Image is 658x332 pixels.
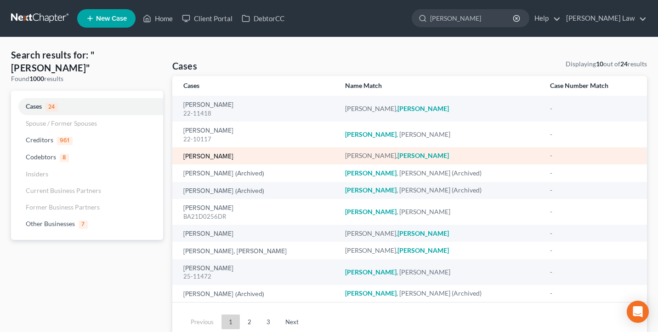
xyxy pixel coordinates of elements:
[11,149,163,166] a: Codebtors8
[11,166,163,182] a: Insiders
[345,268,397,276] em: [PERSON_NAME]
[550,246,636,255] div: -
[550,186,636,195] div: -
[345,246,536,255] div: [PERSON_NAME],
[345,130,536,139] div: , [PERSON_NAME]
[183,128,233,134] a: [PERSON_NAME]
[183,102,233,108] a: [PERSON_NAME]
[562,10,647,27] a: [PERSON_NAME] Law
[566,59,647,69] div: Displaying out of results
[345,268,536,277] div: , [PERSON_NAME]
[26,102,42,110] span: Cases
[172,76,338,96] th: Cases
[550,268,636,277] div: -
[550,169,636,178] div: -
[11,48,163,74] h4: Search results for: "[PERSON_NAME]"
[26,186,101,194] span: Current Business Partners
[183,205,233,211] a: [PERSON_NAME]
[221,315,240,329] a: 1
[627,301,649,323] div: Open Intercom Messenger
[183,231,233,237] a: [PERSON_NAME]
[550,289,636,298] div: -
[11,199,163,216] a: Former Business Partners
[29,75,44,82] strong: 1000
[11,216,163,233] a: Other Businesses7
[183,248,287,255] a: [PERSON_NAME], [PERSON_NAME]
[530,10,561,27] a: Help
[397,246,449,254] em: [PERSON_NAME]
[183,153,233,160] a: [PERSON_NAME]
[11,132,163,149] a: Creditors961
[26,136,53,144] span: Creditors
[345,186,536,195] div: , [PERSON_NAME] (Archived)
[345,289,536,298] div: , [PERSON_NAME] (Archived)
[550,151,636,160] div: -
[550,104,636,113] div: -
[177,10,237,27] a: Client Portal
[183,170,264,177] a: [PERSON_NAME] (Archived)
[183,212,330,221] div: BA21D0256DR
[26,203,100,211] span: Former Business Partners
[96,15,127,22] span: New Case
[60,154,69,162] span: 8
[338,76,543,96] th: Name Match
[183,109,330,118] div: 22-11418
[278,315,306,329] a: Next
[240,315,259,329] a: 2
[172,59,197,72] h4: Cases
[550,130,636,139] div: -
[345,104,536,113] div: [PERSON_NAME],
[183,135,330,144] div: 22-10117
[26,220,75,227] span: Other Businesses
[345,186,397,194] em: [PERSON_NAME]
[183,265,233,272] a: [PERSON_NAME]
[397,151,449,159] em: [PERSON_NAME]
[397,229,449,237] em: [PERSON_NAME]
[345,208,397,216] em: [PERSON_NAME]
[543,76,647,96] th: Case Number Match
[26,119,97,127] span: Spouse / Former Spouses
[183,291,264,297] a: [PERSON_NAME] (Archived)
[237,10,289,27] a: DebtorCC
[11,182,163,199] a: Current Business Partners
[11,74,163,83] div: Found results
[26,153,56,161] span: Codebtors
[345,169,397,177] em: [PERSON_NAME]
[345,169,536,178] div: , [PERSON_NAME] (Archived)
[57,137,73,145] span: 961
[596,60,603,68] strong: 10
[397,105,449,112] em: [PERSON_NAME]
[345,289,397,297] em: [PERSON_NAME]
[183,188,264,194] a: [PERSON_NAME] (Archived)
[259,315,278,329] a: 3
[345,151,536,160] div: [PERSON_NAME],
[79,221,88,229] span: 7
[620,60,628,68] strong: 24
[138,10,177,27] a: Home
[11,115,163,132] a: Spouse / Former Spouses
[45,103,58,111] span: 24
[550,229,636,238] div: -
[345,130,397,138] em: [PERSON_NAME]
[183,272,330,281] div: 25-11472
[345,229,536,238] div: [PERSON_NAME],
[26,170,48,178] span: Insiders
[550,207,636,216] div: -
[11,98,163,115] a: Cases24
[345,207,536,216] div: , [PERSON_NAME]
[430,10,514,27] input: Search by name...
